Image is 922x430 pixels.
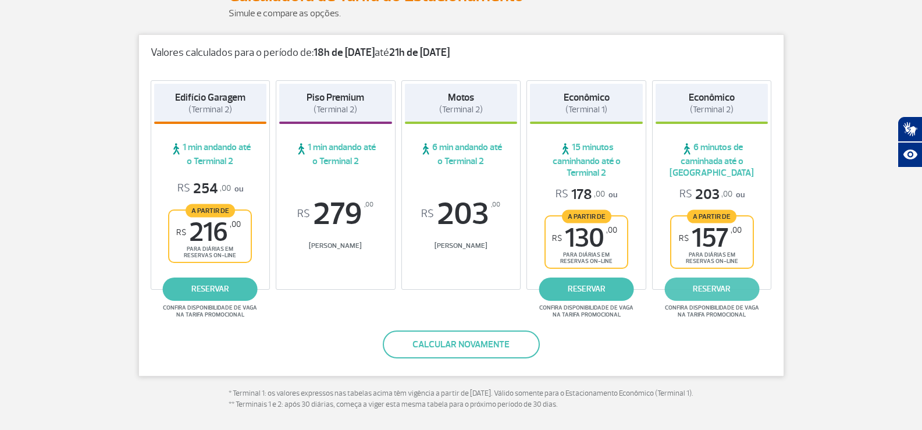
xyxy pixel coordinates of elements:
[562,209,611,223] span: A partir de
[279,241,392,250] span: [PERSON_NAME]
[389,46,450,59] strong: 21h de [DATE]
[689,91,735,104] strong: Econômico
[314,46,375,59] strong: 18h de [DATE]
[539,278,634,301] a: reservar
[230,219,241,229] sup: ,00
[405,141,518,167] span: 6 min andando até o Terminal 2
[279,198,392,230] span: 279
[176,228,186,237] sup: R$
[177,180,243,198] p: ou
[679,225,742,251] span: 157
[664,278,759,301] a: reservar
[663,304,761,318] span: Confira disponibilidade de vaga na tarifa promocional
[679,186,745,204] p: ou
[679,186,732,204] span: 203
[681,251,743,265] span: para diárias em reservas on-line
[537,304,635,318] span: Confira disponibilidade de vaga na tarifa promocional
[448,91,474,104] strong: Motos
[530,141,643,179] span: 15 minutos caminhando até o Terminal 2
[690,104,734,115] span: (Terminal 2)
[297,208,310,221] sup: R$
[606,225,617,235] sup: ,00
[491,198,500,211] sup: ,00
[898,116,922,142] button: Abrir tradutor de língua de sinais.
[731,225,742,235] sup: ,00
[556,186,617,204] p: ou
[161,304,259,318] span: Confira disponibilidade de vaga na tarifa promocional
[679,233,689,243] sup: R$
[307,91,364,104] strong: Piso Premium
[176,219,241,246] span: 216
[405,241,518,250] span: [PERSON_NAME]
[564,91,610,104] strong: Econômico
[421,208,434,221] sup: R$
[556,186,605,204] span: 178
[565,104,607,115] span: (Terminal 1)
[687,209,736,223] span: A partir de
[163,278,258,301] a: reservar
[151,47,772,59] p: Valores calculados para o período de: até
[179,246,241,259] span: para diárias em reservas on-line
[383,331,540,358] button: Calcular novamente
[186,204,235,217] span: A partir de
[898,116,922,168] div: Plugin de acessibilidade da Hand Talk.
[175,91,245,104] strong: Edifício Garagem
[552,233,562,243] sup: R$
[364,198,373,211] sup: ,00
[898,142,922,168] button: Abrir recursos assistivos.
[656,141,768,179] span: 6 minutos de caminhada até o [GEOGRAPHIC_DATA]
[229,388,694,411] p: * Terminal 1: os valores expressos nas tabelas acima têm vigência a partir de [DATE]. Válido some...
[177,180,231,198] span: 254
[405,198,518,230] span: 203
[556,251,617,265] span: para diárias em reservas on-line
[279,141,392,167] span: 1 min andando até o Terminal 2
[154,141,267,167] span: 1 min andando até o Terminal 2
[188,104,232,115] span: (Terminal 2)
[229,6,694,20] p: Simule e compare as opções.
[552,225,617,251] span: 130
[314,104,357,115] span: (Terminal 2)
[439,104,483,115] span: (Terminal 2)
